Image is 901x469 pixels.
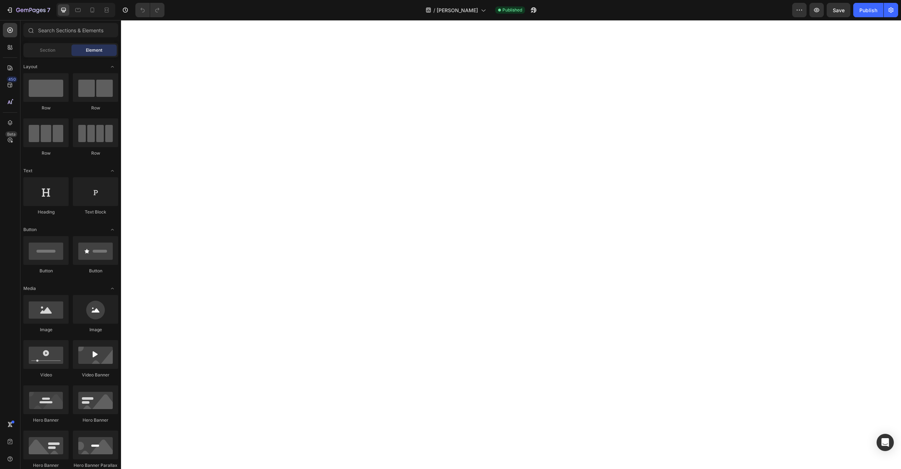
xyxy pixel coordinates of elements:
div: Open Intercom Messenger [877,434,894,451]
div: Publish [859,6,877,14]
div: Image [73,327,118,333]
span: / [433,6,435,14]
span: Toggle open [107,165,118,177]
div: Beta [5,131,17,137]
button: 7 [3,3,54,17]
div: Hero Banner [23,462,69,469]
div: Undo/Redo [135,3,164,17]
div: Hero Banner Parallax [73,462,118,469]
div: Button [23,268,69,274]
iframe: Design area [121,20,901,469]
div: Row [73,105,118,111]
div: Row [23,105,69,111]
div: Video [23,372,69,378]
span: Element [86,47,102,53]
div: Row [23,150,69,156]
div: Hero Banner [23,417,69,423]
div: Button [73,268,118,274]
input: Search Sections & Elements [23,23,118,37]
span: Published [502,7,522,13]
span: Button [23,226,37,233]
div: Heading [23,209,69,215]
span: Toggle open [107,61,118,72]
button: Save [827,3,850,17]
span: Save [833,7,845,13]
div: Text Block [73,209,118,215]
span: [PERSON_NAME] [437,6,478,14]
span: Toggle open [107,224,118,235]
span: Media [23,285,36,292]
div: Video Banner [73,372,118,378]
div: Row [73,150,118,156]
div: Image [23,327,69,333]
span: Toggle open [107,283,118,294]
div: 450 [7,76,17,82]
div: Hero Banner [73,417,118,423]
span: Text [23,168,32,174]
p: 7 [47,6,50,14]
span: Section [40,47,55,53]
span: Layout [23,64,37,70]
button: Publish [853,3,883,17]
